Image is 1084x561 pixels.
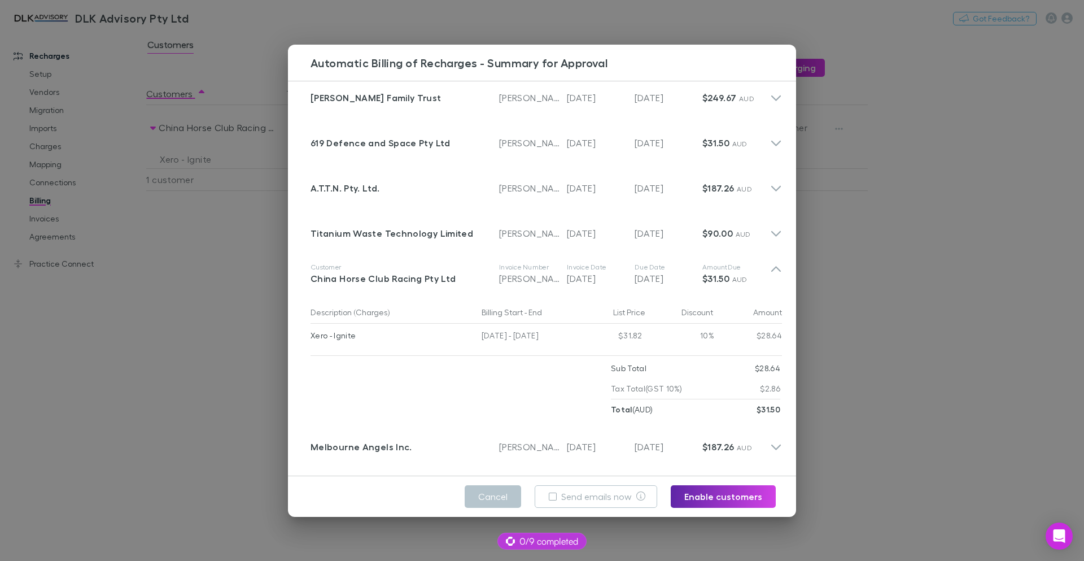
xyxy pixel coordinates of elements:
[736,230,751,238] span: AUD
[567,91,635,105] p: [DATE]
[499,136,567,150] p: [PERSON_NAME]-0040
[702,92,737,103] strong: $249.67
[499,440,567,454] p: [PERSON_NAME]-0055
[499,272,567,285] p: [PERSON_NAME]-0071
[635,263,702,272] p: Due Date
[499,91,567,105] p: [PERSON_NAME]-0060
[702,137,729,149] strong: $31.50
[635,227,702,240] p: [DATE]
[567,263,635,272] p: Invoice Date
[646,324,714,351] div: 10%
[311,272,499,285] div: China Horse Club Racing Pty Ltd
[702,441,735,453] strong: $187.26
[635,181,702,195] p: [DATE]
[561,490,632,503] label: Send emails now
[301,251,791,297] div: CustomerChina Horse Club Racing Pty LtdInvoice Number[PERSON_NAME]-0071Invoice Date[DATE]Due Date...
[301,161,791,206] div: A.T.T.N. Pty. Ltd.[PERSON_NAME]-0010[DATE][DATE]$187.26 AUD
[702,273,729,284] strong: $31.50
[1046,523,1073,550] div: Open Intercom Messenger
[611,358,646,379] p: Sub Total
[535,485,658,508] button: Send emails now
[306,56,796,69] h3: Automatic Billing of Recharges - Summary for Approval
[499,181,567,195] p: [PERSON_NAME]-0010
[757,405,780,414] strong: $31.50
[732,140,748,148] span: AUD
[311,91,499,105] div: [PERSON_NAME] Family Trust
[301,420,791,465] div: Melbourne Angels Inc.[PERSON_NAME]-0055[DATE][DATE]$187.26 AUD
[477,324,579,351] div: [DATE] - [DATE]
[301,116,791,161] div: 619 Defence and Space Pty Ltd[PERSON_NAME]-0040[DATE][DATE]$31.50 AUD
[760,379,780,399] p: $2.86
[465,485,521,508] button: Cancel
[635,136,702,150] p: [DATE]
[311,263,499,272] p: Customer
[311,440,499,454] div: Melbourne Angels Inc.
[567,227,635,240] p: [DATE]
[499,263,567,272] p: Invoice Number
[635,272,702,285] p: [DATE]
[301,71,791,116] div: [PERSON_NAME] Family Trust[PERSON_NAME]-0060[DATE][DATE]$249.67 AUD
[714,324,782,351] div: $28.64
[611,379,683,399] p: Tax Total (GST 10%)
[732,275,748,284] span: AUD
[567,181,635,195] p: [DATE]
[739,94,754,103] span: AUD
[635,91,702,105] p: [DATE]
[737,443,752,452] span: AUD
[611,399,653,420] p: ( AUD )
[671,485,776,508] button: Enable customers
[611,405,632,414] strong: Total
[567,440,635,454] p: [DATE]
[635,440,702,454] p: [DATE]
[311,136,499,150] div: 619 Defence and Space Pty Ltd
[499,227,567,240] p: [PERSON_NAME]-0032
[702,228,733,239] strong: $90.00
[567,136,635,150] p: [DATE]
[755,358,780,379] p: $28.64
[567,272,635,285] p: [DATE]
[301,206,791,251] div: Titanium Waste Technology Limited[PERSON_NAME]-0032[DATE][DATE]$90.00 AUD
[311,324,473,347] div: Xero - Ignite
[311,227,499,240] div: Titanium Waste Technology Limited
[311,181,499,195] div: A.T.T.N. Pty. Ltd.
[702,263,770,272] p: Amount Due
[579,324,646,351] div: $31.82
[702,182,735,194] strong: $187.26
[737,185,752,193] span: AUD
